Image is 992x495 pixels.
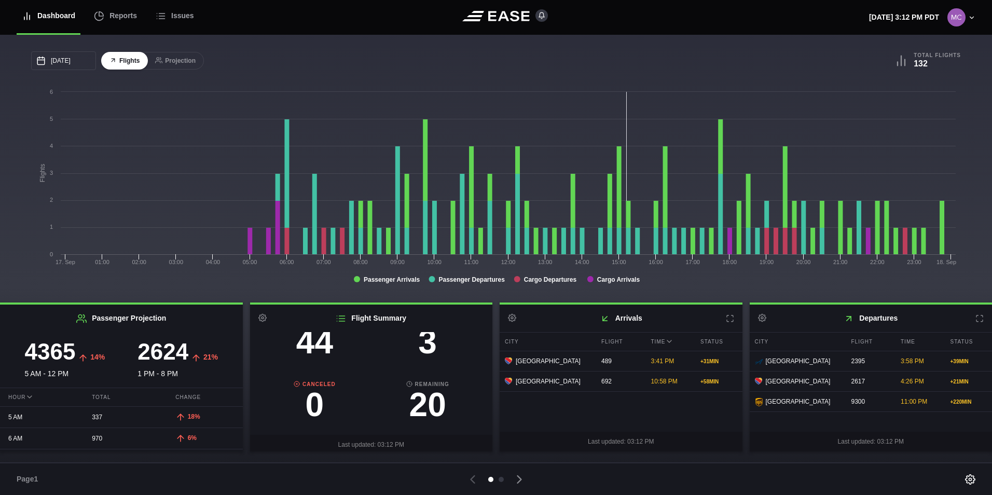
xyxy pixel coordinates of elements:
[464,259,479,265] text: 11:00
[188,413,200,420] span: 18%
[612,259,626,265] text: 15:00
[438,276,505,283] tspan: Passenger Departures
[500,333,594,351] div: City
[258,380,371,388] b: Canceled
[50,89,53,95] text: 6
[596,372,643,391] div: 692
[316,259,331,265] text: 07:00
[695,333,742,351] div: Status
[501,259,516,265] text: 12:00
[390,259,405,265] text: 09:00
[353,259,368,265] text: 08:00
[258,388,371,421] h3: 0
[760,259,774,265] text: 19:00
[869,12,939,23] p: [DATE] 3:12 PM PDT
[371,388,484,421] h3: 20
[203,353,218,361] span: 21%
[84,429,159,448] div: 970
[947,8,966,26] img: 1153cdcb26907aa7d1cda5a03a6cdb74
[17,474,43,485] span: Page 1
[596,333,643,351] div: Flight
[250,305,493,332] h2: Flight Summary
[723,259,737,265] text: 18:00
[538,259,553,265] text: 13:00
[188,434,197,442] span: 6%
[258,318,371,364] a: Completed44
[907,259,921,265] text: 23:00
[50,170,53,176] text: 3
[95,259,109,265] text: 01:00
[147,52,204,70] button: Projection
[516,356,581,366] span: [GEOGRAPHIC_DATA]
[649,259,663,265] text: 16:00
[169,259,184,265] text: 03:00
[901,398,927,405] span: 11:00 PM
[371,325,484,359] h3: 3
[516,377,581,386] span: [GEOGRAPHIC_DATA]
[427,259,442,265] text: 10:00
[206,259,221,265] text: 04:00
[90,353,105,361] span: 14%
[167,388,242,406] div: Change
[750,333,844,351] div: City
[50,224,53,230] text: 1
[250,435,493,455] div: Last updated: 03:12 PM
[84,450,159,470] div: 487
[646,333,693,351] div: Time
[50,116,53,122] text: 5
[371,318,484,364] a: Delayed3
[846,351,893,371] div: 2395
[936,259,956,265] tspan: 18. Sep
[50,143,53,149] text: 4
[766,397,831,406] span: [GEOGRAPHIC_DATA]
[575,259,589,265] text: 14:00
[500,432,742,451] div: Last updated: 03:12 PM
[24,340,75,363] h3: 4365
[39,164,46,182] tspan: Flights
[846,372,893,391] div: 2617
[950,378,987,386] div: + 21 MIN
[950,357,987,365] div: + 39 MIN
[524,276,577,283] tspan: Cargo Departures
[258,325,371,359] h3: 44
[901,357,924,365] span: 3:58 PM
[901,378,924,385] span: 4:26 PM
[8,340,121,379] div: 5 AM - 12 PM
[651,378,678,385] span: 10:58 PM
[685,259,700,265] text: 17:00
[846,392,893,411] div: 9300
[833,259,848,265] text: 21:00
[364,276,420,283] tspan: Passenger Arrivals
[766,356,831,366] span: [GEOGRAPHIC_DATA]
[895,333,943,351] div: Time
[121,340,235,379] div: 1 PM - 8 PM
[371,380,484,388] b: Remaining
[846,333,893,351] div: Flight
[500,305,742,332] h2: Arrivals
[700,357,737,365] div: + 31 MIN
[700,378,737,386] div: + 58 MIN
[651,357,674,365] span: 3:41 PM
[258,380,371,427] a: Canceled0
[243,259,257,265] text: 05:00
[596,351,643,371] div: 489
[914,52,961,59] b: Total Flights
[132,259,146,265] text: 02:00
[796,259,811,265] text: 20:00
[137,340,188,363] h3: 2624
[84,407,159,427] div: 337
[371,380,484,427] a: Remaining20
[870,259,885,265] text: 22:00
[56,259,75,265] tspan: 17. Sep
[50,251,53,257] text: 0
[914,59,928,68] b: 132
[766,377,831,386] span: [GEOGRAPHIC_DATA]
[84,388,159,406] div: Total
[50,197,53,203] text: 2
[950,398,987,406] div: + 220 MIN
[597,276,640,283] tspan: Cargo Arrivals
[280,259,294,265] text: 06:00
[31,51,96,70] input: mm/dd/yyyy
[101,52,148,70] button: Flights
